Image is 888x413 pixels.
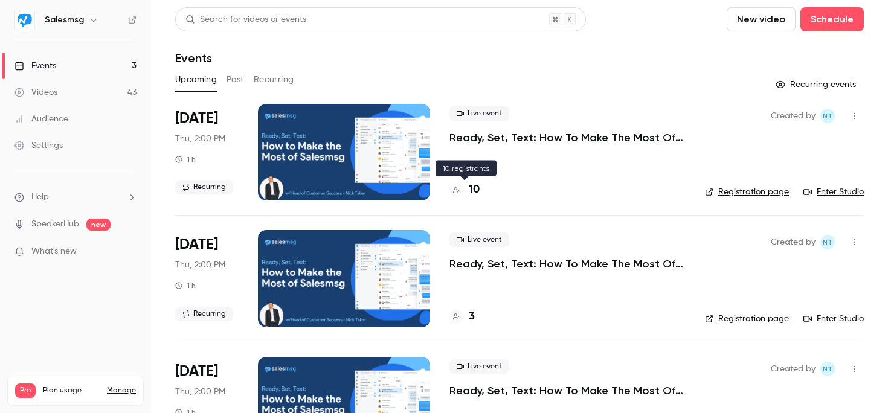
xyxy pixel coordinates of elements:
span: Nick Tabar [820,362,835,376]
a: Registration page [705,313,789,325]
span: Recurring [175,180,233,194]
span: [DATE] [175,362,218,381]
span: Plan usage [43,386,100,395]
iframe: Noticeable Trigger [122,246,137,257]
button: Schedule [800,7,864,31]
a: Registration page [705,186,789,198]
h6: Salesmsg [45,14,84,26]
span: Recurring [175,307,233,321]
button: Recurring events [770,75,864,94]
button: Upcoming [175,70,217,89]
span: Thu, 2:00 PM [175,259,225,271]
span: Nick Tabar [820,235,835,249]
li: help-dropdown-opener [14,191,137,203]
a: 10 [449,182,480,198]
span: NT [823,362,832,376]
a: 3 [449,309,475,325]
img: Salesmsg [15,10,34,30]
span: Thu, 2:00 PM [175,386,225,398]
div: Oct 9 Thu, 2:00 PM (America/New York) [175,230,239,327]
span: Thu, 2:00 PM [175,133,225,145]
div: Settings [14,139,63,152]
span: NT [823,235,832,249]
h1: Events [175,51,212,65]
span: Pro [15,383,36,398]
a: Ready, Set, Text: How To Make The Most Of Salesmsg (Weekly Training) [449,383,686,398]
span: [DATE] [175,235,218,254]
span: Created by [771,109,816,123]
span: Live event [449,359,509,374]
div: Audience [14,113,68,125]
span: Live event [449,232,509,247]
span: Nick Tabar [820,109,835,123]
a: Manage [107,386,136,395]
span: NT [823,109,832,123]
button: Past [227,70,244,89]
a: SpeakerHub [31,218,79,231]
span: Created by [771,235,816,249]
span: [DATE] [175,109,218,128]
h4: 10 [469,182,480,198]
span: Help [31,191,49,203]
div: Videos [14,86,57,98]
span: new [86,219,111,231]
a: Ready, Set, Text: How To Make The Most Of Salesmsg (Weekly Training) [449,130,686,145]
span: What's new [31,245,77,258]
button: Recurring [254,70,294,89]
span: Created by [771,362,816,376]
div: Search for videos or events [185,13,306,26]
div: 1 h [175,281,196,290]
a: Ready, Set, Text: How To Make The Most Of Salesmsg (Weekly Training) [449,257,686,271]
a: Enter Studio [803,313,864,325]
div: 1 h [175,155,196,164]
button: New video [727,7,796,31]
div: Events [14,60,56,72]
h4: 3 [469,309,475,325]
span: Live event [449,106,509,121]
a: Enter Studio [803,186,864,198]
div: Oct 2 Thu, 2:00 PM (America/New York) [175,104,239,200]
